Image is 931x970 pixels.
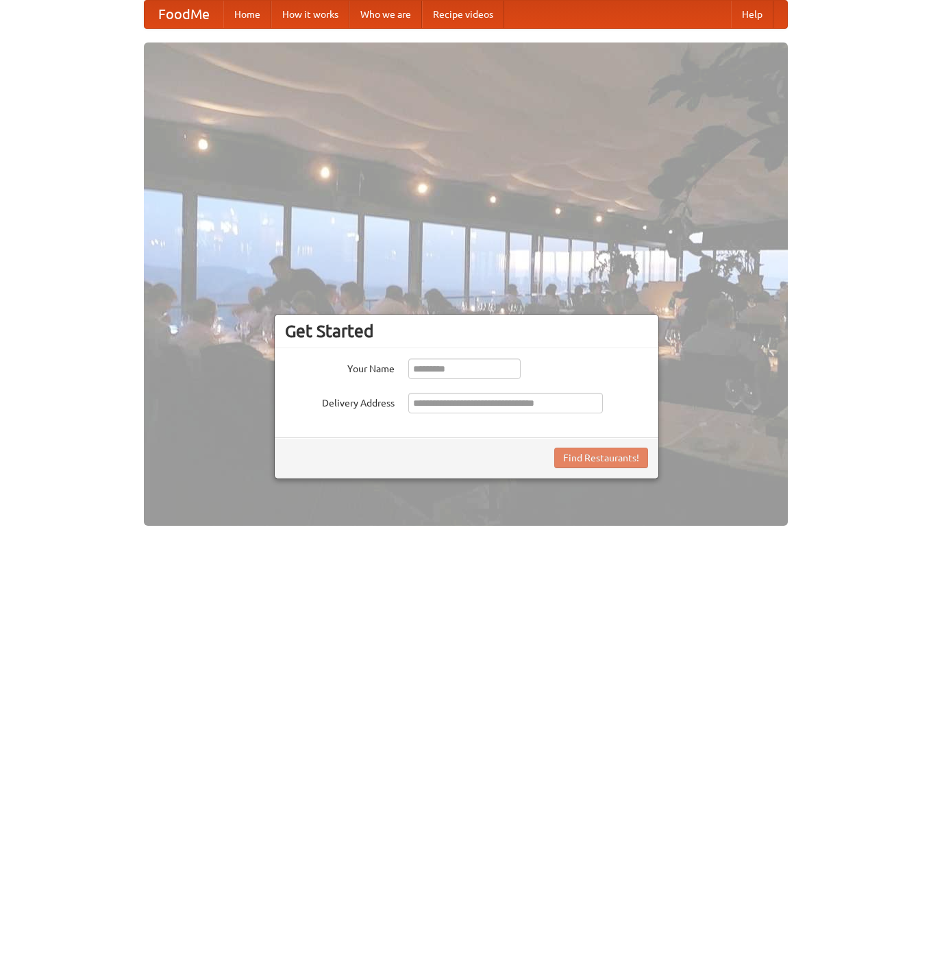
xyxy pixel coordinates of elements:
[271,1,349,28] a: How it works
[285,359,395,376] label: Your Name
[554,448,648,468] button: Find Restaurants!
[349,1,422,28] a: Who we are
[145,1,223,28] a: FoodMe
[223,1,271,28] a: Home
[422,1,504,28] a: Recipe videos
[285,393,395,410] label: Delivery Address
[285,321,648,341] h3: Get Started
[731,1,773,28] a: Help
